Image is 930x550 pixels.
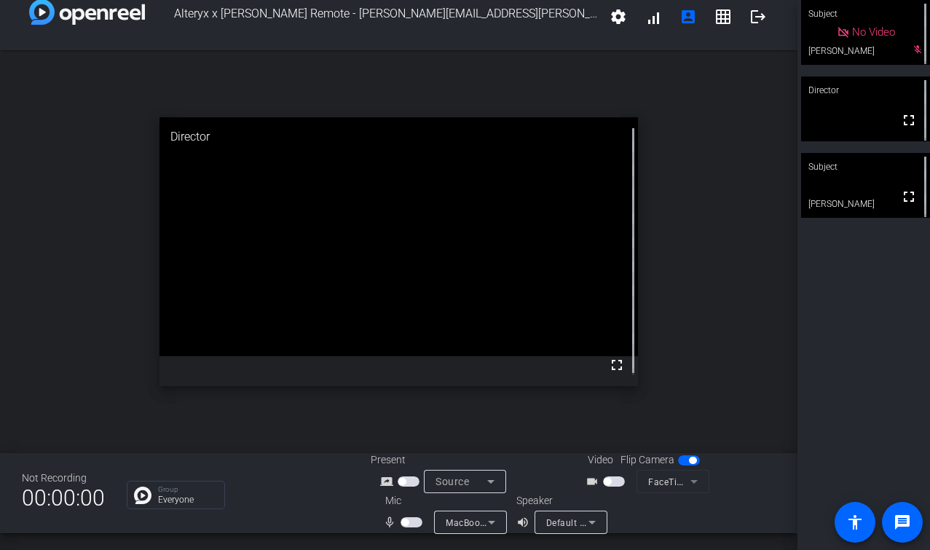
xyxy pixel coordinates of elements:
[588,452,613,468] span: Video
[371,493,516,508] div: Mic
[22,480,105,516] span: 00:00:00
[22,471,105,486] div: Not Recording
[134,487,151,504] img: Chat Icon
[158,486,217,493] p: Group
[846,514,864,531] mat-icon: accessibility
[679,8,697,25] mat-icon: account_box
[801,76,930,104] div: Director
[608,356,626,374] mat-icon: fullscreen
[446,516,594,528] span: MacBook Pro Microphone (Built-in)
[610,8,627,25] mat-icon: settings
[749,8,767,25] mat-icon: logout
[546,516,722,528] span: Default - MacBook Pro Speakers (Built-in)
[900,188,918,205] mat-icon: fullscreen
[383,514,401,531] mat-icon: mic_none
[714,8,732,25] mat-icon: grid_on
[586,473,603,490] mat-icon: videocam_outline
[516,514,534,531] mat-icon: volume_up
[158,495,217,504] p: Everyone
[436,476,469,487] span: Source
[516,493,604,508] div: Speaker
[380,473,398,490] mat-icon: screen_share_outline
[620,452,674,468] span: Flip Camera
[371,452,516,468] div: Present
[900,111,918,129] mat-icon: fullscreen
[801,153,930,181] div: Subject
[159,117,638,157] div: Director
[852,25,895,39] span: No Video
[894,514,911,531] mat-icon: message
